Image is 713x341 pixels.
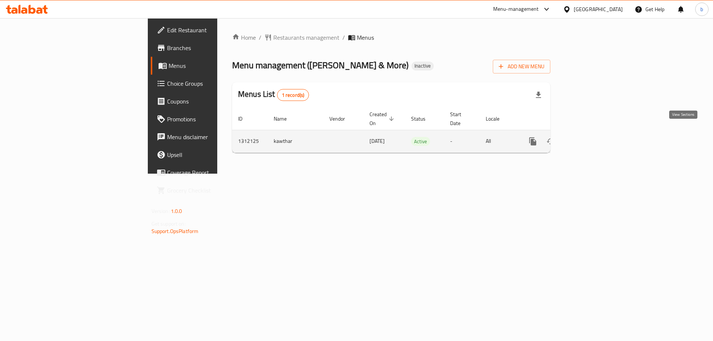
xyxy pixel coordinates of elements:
[151,92,267,110] a: Coupons
[574,5,623,13] div: [GEOGRAPHIC_DATA]
[167,79,261,88] span: Choice Groups
[329,114,355,123] span: Vendor
[274,114,296,123] span: Name
[444,130,480,153] td: -
[167,150,261,159] span: Upsell
[152,226,199,236] a: Support.OpsPlatform
[151,75,267,92] a: Choice Groups
[411,137,430,146] span: Active
[151,21,267,39] a: Edit Restaurant
[152,206,170,216] span: Version:
[151,57,267,75] a: Menus
[268,130,323,153] td: kawthar
[171,206,182,216] span: 1.0.0
[450,110,471,128] span: Start Date
[530,86,547,104] div: Export file
[518,108,601,130] th: Actions
[277,92,309,99] span: 1 record(s)
[273,33,339,42] span: Restaurants management
[238,114,252,123] span: ID
[277,89,309,101] div: Total records count
[232,108,601,153] table: enhanced table
[167,26,261,35] span: Edit Restaurant
[411,114,435,123] span: Status
[486,114,509,123] span: Locale
[167,97,261,106] span: Coupons
[167,168,261,177] span: Coverage Report
[369,136,385,146] span: [DATE]
[151,164,267,181] a: Coverage Report
[167,43,261,52] span: Branches
[167,186,261,195] span: Grocery Checklist
[151,128,267,146] a: Menu disclaimer
[524,132,542,150] button: more
[167,132,261,141] span: Menu disclaimer
[151,181,267,199] a: Grocery Checklist
[499,62,544,71] span: Add New Menu
[232,57,408,73] span: Menu management ( [PERSON_NAME] & More )
[493,5,539,14] div: Menu-management
[264,33,339,42] a: Restaurants management
[369,110,396,128] span: Created On
[151,146,267,164] a: Upsell
[480,130,518,153] td: All
[411,63,434,69] span: Inactive
[151,110,267,128] a: Promotions
[357,33,374,42] span: Menus
[169,61,261,70] span: Menus
[342,33,345,42] li: /
[151,39,267,57] a: Branches
[493,60,550,73] button: Add New Menu
[700,5,703,13] span: b
[167,115,261,124] span: Promotions
[238,89,309,101] h2: Menus List
[152,219,186,229] span: Get support on:
[232,33,550,42] nav: breadcrumb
